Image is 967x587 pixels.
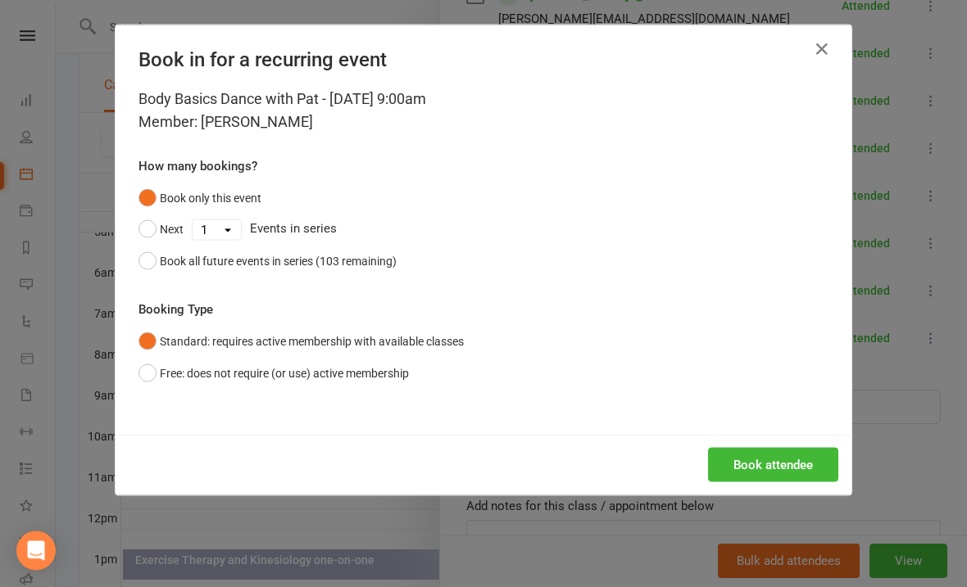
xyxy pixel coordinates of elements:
label: How many bookings? [138,156,257,176]
div: Body Basics Dance with Pat - [DATE] 9:00am Member: [PERSON_NAME] [138,88,829,133]
button: Free: does not require (or use) active membership [138,358,409,389]
div: Events in series [138,214,829,245]
label: Booking Type [138,300,213,319]
button: Standard: requires active membership with available classes [138,326,464,357]
button: Book attendee [708,448,838,482]
button: Book only this event [138,183,261,214]
h4: Book in for a recurring event [138,48,829,71]
button: Next [138,214,184,245]
div: Book all future events in series (103 remaining) [160,252,397,270]
div: Open Intercom Messenger [16,531,56,571]
button: Close [809,36,835,62]
button: Book all future events in series (103 remaining) [138,246,397,277]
